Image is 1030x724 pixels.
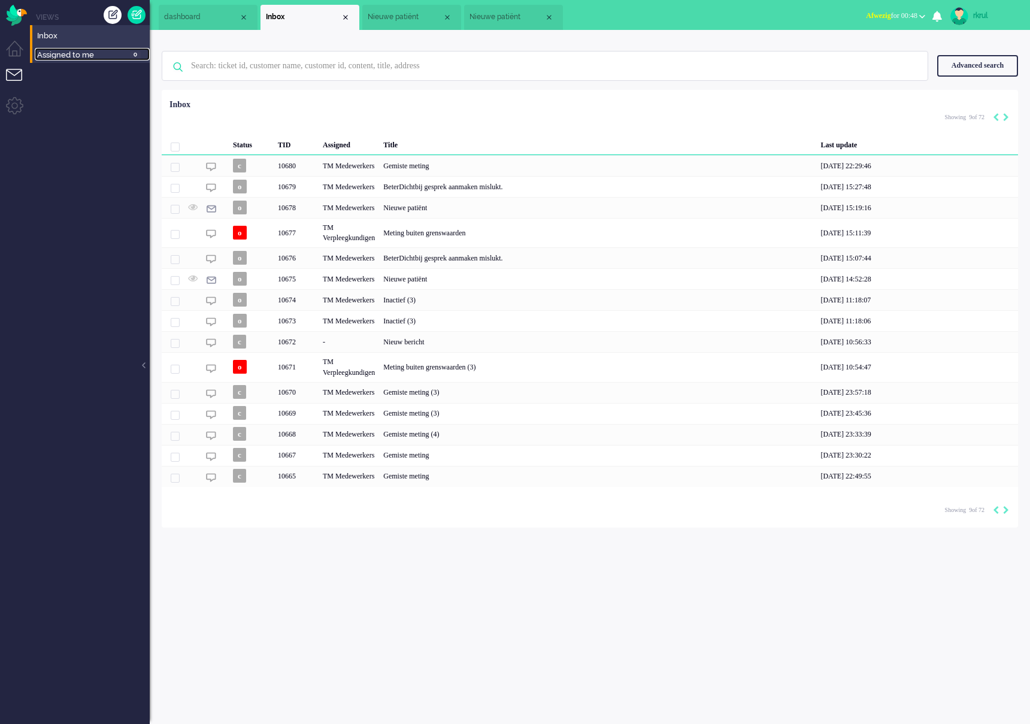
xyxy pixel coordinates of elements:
[319,466,379,487] div: TM Medewerkers
[274,218,319,247] div: 10677
[973,10,1018,22] div: rkrul
[206,338,216,348] img: ic_chat_grey.svg
[274,310,319,331] div: 10673
[816,155,1018,176] div: [DATE] 22:29:46
[128,6,146,24] a: Quick Ticket
[816,131,1018,155] div: Last update
[274,445,319,466] div: 10667
[379,424,816,445] div: Gemiste meting (4)
[260,5,359,30] li: View
[274,268,319,289] div: 10675
[966,113,972,122] input: Page
[379,382,816,403] div: Gemiste meting (3)
[319,131,379,155] div: Assigned
[816,382,1018,403] div: [DATE] 23:57:18
[274,176,319,197] div: 10679
[816,247,1018,268] div: [DATE] 15:07:44
[319,268,379,289] div: TM Medewerkers
[319,218,379,247] div: TM Verpleegkundigen
[162,382,1018,403] div: 10670
[319,352,379,381] div: TM Verpleegkundigen
[379,176,816,197] div: BeterDichtbij gesprek aanmaken mislukt.
[162,197,1018,218] div: 10678
[816,176,1018,197] div: [DATE] 15:27:48
[206,204,216,214] img: ic_e-mail_grey.svg
[164,12,239,22] span: dashboard
[464,5,563,30] li: 10675
[206,229,216,239] img: ic_chat_grey.svg
[816,445,1018,466] div: [DATE] 23:30:22
[233,201,247,214] span: o
[816,268,1018,289] div: [DATE] 14:52:28
[319,403,379,424] div: TM Medewerkers
[6,41,33,68] li: Dashboard menu
[379,466,816,487] div: Gemiste meting
[162,424,1018,445] div: 10668
[816,403,1018,424] div: [DATE] 23:45:36
[379,445,816,466] div: Gemiste meting
[266,12,341,22] span: Inbox
[104,6,122,24] div: Create ticket
[206,452,216,462] img: ic_chat_grey.svg
[162,352,1018,381] div: 10671
[162,331,1018,352] div: 10672
[319,247,379,268] div: TM Medewerkers
[233,385,246,399] span: c
[233,314,247,328] span: o
[233,406,246,420] span: c
[319,155,379,176] div: TM Medewerkers
[206,162,216,172] img: ic_chat_grey.svg
[206,254,216,264] img: ic_chat_grey.svg
[379,352,816,381] div: Meting buiten grenswaarden (3)
[162,52,193,83] img: ic-search-icon.svg
[993,112,999,124] div: Previous
[816,310,1018,331] div: [DATE] 11:18:06
[162,289,1018,310] div: 10674
[233,448,246,462] span: c
[379,218,816,247] div: Meting buiten grenswaarden
[274,155,319,176] div: 10680
[319,445,379,466] div: TM Medewerkers
[859,4,932,30] li: Afwezigfor 00:48
[1003,505,1009,517] div: Next
[544,13,554,22] div: Close tab
[379,289,816,310] div: Inactief (3)
[379,247,816,268] div: BeterDichtbij gesprek aanmaken mislukt.
[993,505,999,517] div: Previous
[379,310,816,331] div: Inactief (3)
[950,7,968,25] img: avatar
[379,331,816,352] div: Nieuw bericht
[368,12,443,22] span: Nieuwe patiënt
[162,247,1018,268] div: 10676
[945,108,1009,126] div: Pagination
[6,69,33,96] li: Tickets menu
[859,7,932,25] button: Afwezigfor 00:48
[945,501,1009,519] div: Pagination
[233,293,247,307] span: o
[206,363,216,374] img: ic_chat_grey.svg
[37,31,150,42] span: Inbox
[274,352,319,381] div: 10671
[233,226,247,240] span: o
[319,289,379,310] div: TM Medewerkers
[239,13,249,22] div: Close tab
[162,155,1018,176] div: 10680
[206,472,216,483] img: ic_chat_grey.svg
[379,131,816,155] div: Title
[274,131,319,155] div: TID
[274,247,319,268] div: 10676
[233,335,246,349] span: c
[233,180,247,193] span: o
[816,352,1018,381] div: [DATE] 10:54:47
[182,52,911,80] input: Search: ticket id, customer name, customer id, content, title, address
[36,12,150,22] li: Views
[206,317,216,327] img: ic_chat_grey.svg
[816,466,1018,487] div: [DATE] 22:49:55
[319,331,379,352] div: -
[206,431,216,441] img: ic_chat_grey.svg
[162,403,1018,424] div: 10669
[274,424,319,445] div: 10668
[169,99,190,111] div: Inbox
[6,5,27,26] img: flow_omnibird.svg
[816,218,1018,247] div: [DATE] 15:11:39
